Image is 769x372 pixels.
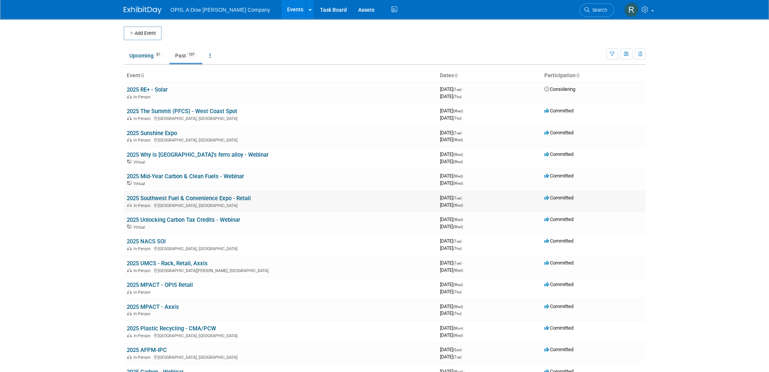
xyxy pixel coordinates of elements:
div: [GEOGRAPHIC_DATA], [GEOGRAPHIC_DATA] [127,332,434,338]
span: Committed [544,108,573,114]
span: [DATE] [440,282,465,287]
span: (Wed) [453,153,463,157]
a: 2025 RE+ - Solar [127,86,168,93]
span: (Wed) [453,225,463,229]
a: 2025 Southwest Fuel & Convenience Expo - Retail [127,195,251,202]
a: Sort by Start Date [454,72,458,78]
div: [GEOGRAPHIC_DATA], [GEOGRAPHIC_DATA] [127,245,434,251]
span: [DATE] [440,216,465,222]
a: 2025 MPACT - Axxis [127,304,179,310]
span: [DATE] [440,195,464,201]
span: (Thu) [453,116,461,120]
span: - [463,130,464,135]
span: 107 [186,52,197,58]
span: In-Person [134,268,153,273]
span: Committed [544,325,573,331]
span: Committed [544,195,573,201]
a: 2025 MPACT - OPIS Retail [127,282,193,288]
span: (Thu) [453,290,461,294]
span: In-Person [134,203,153,208]
span: (Tue) [453,261,461,265]
span: Committed [544,347,573,352]
th: Participation [541,69,646,82]
span: Committed [544,260,573,266]
span: In-Person [134,333,153,338]
span: [DATE] [440,267,463,273]
img: In-Person Event [127,311,132,315]
span: In-Person [134,290,153,295]
img: In-Person Event [127,268,132,272]
th: Dates [437,69,541,82]
a: Past107 [169,48,202,63]
span: Virtual [134,225,147,230]
span: In-Person [134,355,153,360]
span: - [463,347,464,352]
span: [DATE] [440,354,461,360]
span: [DATE] [440,347,464,352]
span: (Wed) [453,160,463,164]
div: [GEOGRAPHIC_DATA], [GEOGRAPHIC_DATA] [127,115,434,121]
span: In-Person [134,95,153,100]
span: [DATE] [440,151,465,157]
span: [DATE] [440,260,464,266]
span: (Wed) [453,218,463,222]
span: - [464,325,465,331]
span: [DATE] [440,238,464,244]
span: (Wed) [453,203,463,207]
span: [DATE] [440,245,461,251]
span: - [464,216,465,222]
span: Committed [544,151,573,157]
a: Search [579,3,614,17]
span: Virtual [134,160,147,165]
button: Add Event [124,26,162,40]
img: In-Person Event [127,290,132,294]
span: Virtual [134,181,147,186]
img: ExhibitDay [124,6,162,14]
span: [DATE] [440,180,463,186]
span: Committed [544,304,573,309]
div: [GEOGRAPHIC_DATA], [GEOGRAPHIC_DATA] [127,137,434,143]
span: [DATE] [440,137,463,142]
span: [DATE] [440,115,461,121]
span: [DATE] [440,86,464,92]
span: [DATE] [440,224,463,229]
span: (Tue) [453,196,461,200]
a: Upcoming31 [124,48,168,63]
span: [DATE] [440,173,465,179]
span: (Mon) [453,326,463,330]
span: [DATE] [440,310,461,316]
span: (Sun) [453,348,461,352]
img: In-Person Event [127,95,132,98]
span: (Wed) [453,283,463,287]
span: (Wed) [453,333,463,338]
span: - [463,238,464,244]
span: [DATE] [440,93,461,99]
span: (Tue) [453,131,461,135]
a: 2025 AFPM-IPC [127,347,167,353]
img: In-Person Event [127,116,132,120]
div: [GEOGRAPHIC_DATA], [GEOGRAPHIC_DATA] [127,354,434,360]
a: 2025 Mid-Year Carbon & Clean Fuels - Webinar [127,173,244,180]
span: (Wed) [453,268,463,272]
span: (Thu) [453,95,461,99]
img: In-Person Event [127,138,132,142]
span: (Wed) [453,174,463,178]
span: Committed [544,173,573,179]
span: (Wed) [453,109,463,113]
span: [DATE] [440,202,463,208]
span: - [463,260,464,266]
a: 2025 Plastic Recycling - CMA/PCW [127,325,216,332]
img: In-Person Event [127,355,132,359]
span: Considering [544,86,575,92]
span: [DATE] [440,325,465,331]
span: (Tue) [453,239,461,243]
img: In-Person Event [127,203,132,207]
a: 2025 UMCS - Rack, Retail, Axxis [127,260,208,267]
span: [DATE] [440,130,464,135]
img: Virtual Event [127,181,132,185]
span: - [463,86,464,92]
span: [DATE] [440,304,465,309]
span: Committed [544,238,573,244]
img: Virtual Event [127,225,132,229]
span: - [464,108,465,114]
